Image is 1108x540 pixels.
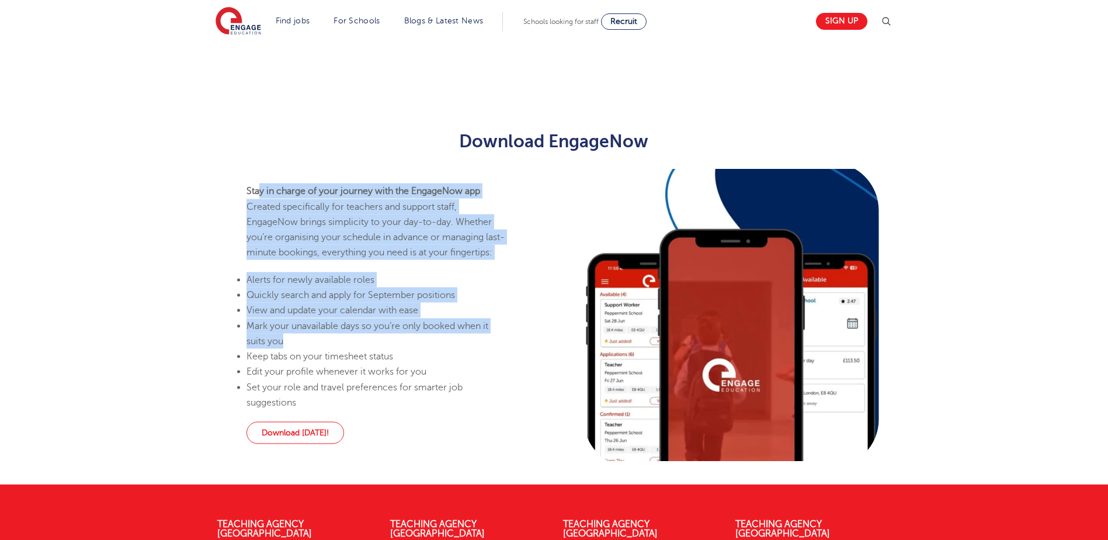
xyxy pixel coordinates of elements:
span: Recruit [610,17,637,26]
span: Schools looking for staff [523,18,599,26]
p: Created specifically for teachers and support staff, EngageNow brings simplicity to your day-to-d... [246,184,507,260]
li: View and update your calendar with ease [246,303,507,318]
li: Set your role and travel preferences for smarter job suggestions [246,379,507,410]
li: Edit your profile whenever it works for you [246,364,507,379]
a: Blogs & Latest News [404,16,484,25]
a: Find jobs [276,16,310,25]
a: Recruit [601,13,647,30]
img: Engage Education [216,7,261,36]
h2: Download EngageNow [268,131,840,151]
a: Teaching Agency [GEOGRAPHIC_DATA] [390,519,485,539]
li: Mark your unavailable days so you’re only booked when it suits you [246,318,507,349]
strong: Stay in charge of your journey with the EngageNow app [246,186,480,196]
li: Quickly search and apply for September positions [246,288,507,303]
a: Sign up [816,13,867,30]
a: For Schools [334,16,380,25]
li: Alerts for newly available roles [246,272,507,287]
a: Teaching Agency [GEOGRAPHIC_DATA] [735,519,830,539]
a: Teaching Agency [GEOGRAPHIC_DATA] [217,519,312,539]
a: Download [DATE]! [246,422,344,444]
a: Teaching Agency [GEOGRAPHIC_DATA] [563,519,658,539]
li: Keep tabs on your timesheet status [246,349,507,364]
